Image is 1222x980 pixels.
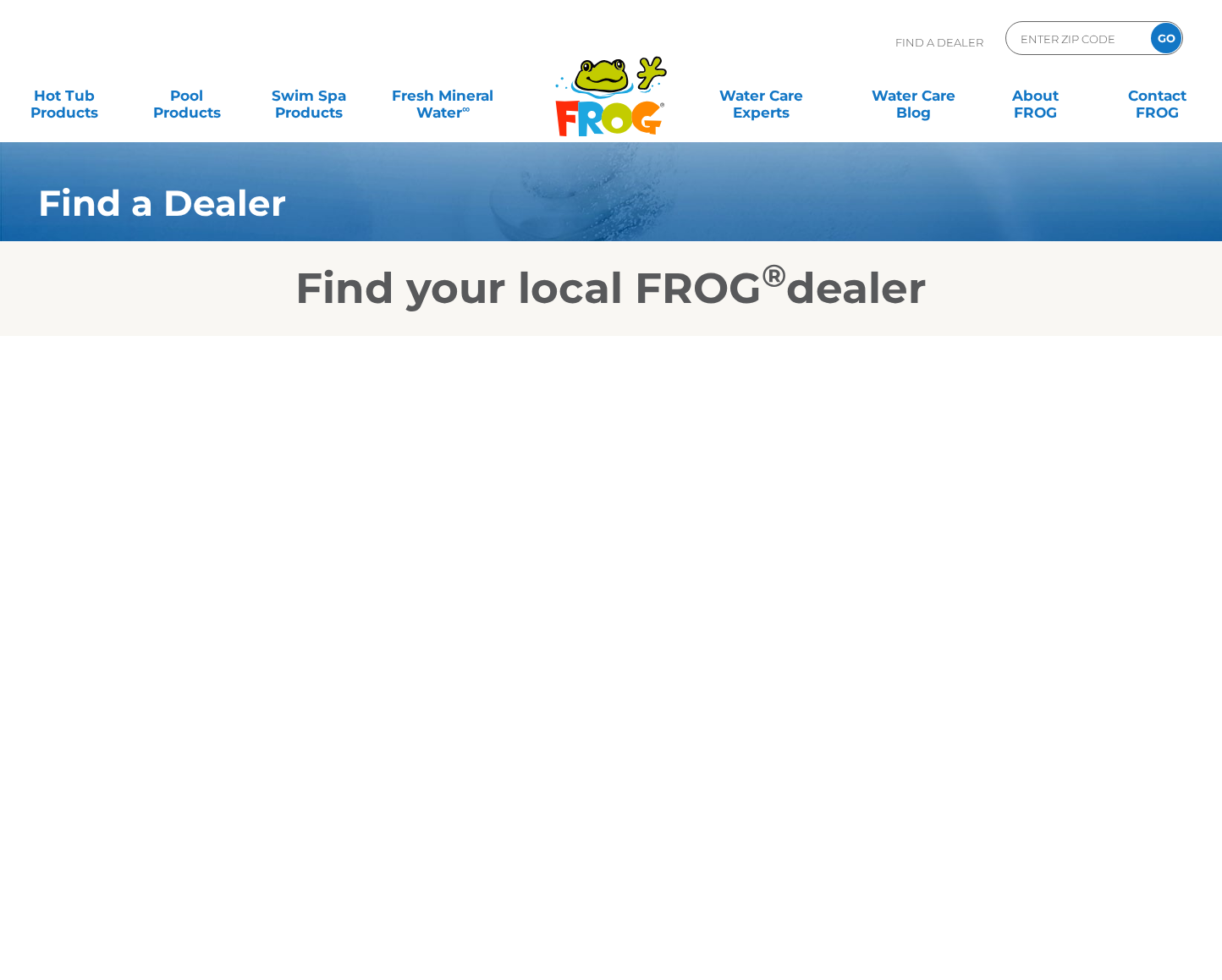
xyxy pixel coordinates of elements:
[462,102,470,115] sup: ∞
[546,34,676,137] img: Frog Products Logo
[988,79,1082,113] a: AboutFROG
[1151,23,1181,53] input: GO
[13,263,1209,314] h2: Find your local FROG dealer
[38,183,1090,223] h1: Find a Dealer
[17,79,112,113] a: Hot TubProducts
[895,21,983,63] p: Find A Dealer
[139,79,234,113] a: PoolProducts
[383,79,502,113] a: Fresh MineralWater∞
[1110,79,1205,113] a: ContactFROG
[684,79,839,113] a: Water CareExperts
[261,79,356,113] a: Swim SpaProducts
[762,256,786,295] sup: ®
[866,79,961,113] a: Water CareBlog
